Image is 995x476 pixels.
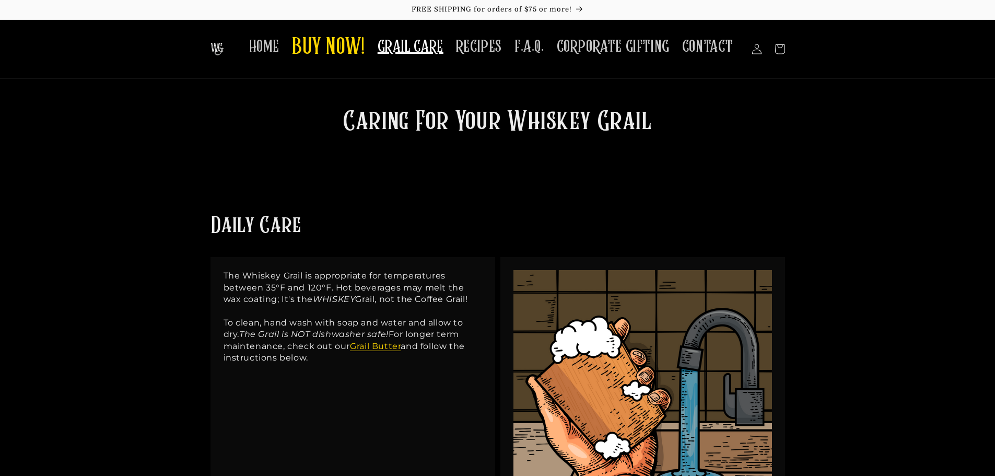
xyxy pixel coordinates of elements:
[551,30,676,63] a: CORPORATE GIFTING
[294,105,701,141] h2: Caring For Your Whiskey Grail
[249,37,279,57] span: HOME
[286,27,371,68] a: BUY NOW!
[508,30,551,63] a: F.A.Q.
[350,341,401,351] a: Grail Butter
[292,33,365,62] span: BUY NOW!
[10,5,985,14] p: FREE SHIPPING for orders of $75 or more!
[456,37,502,57] span: RECIPES
[378,37,443,57] span: GRAIL CARE
[676,30,740,63] a: CONTACT
[239,329,389,339] em: The Grail is NOT dishwasher safe!
[682,37,733,57] span: CONTACT
[557,37,670,57] span: CORPORATE GIFTING
[224,270,482,364] p: The Whiskey Grail is appropriate for temperatures between 35°F and 120°F. Hot beverages may melt ...
[371,30,450,63] a: GRAIL CARE
[210,212,301,241] h2: Daily Care
[243,30,286,63] a: HOME
[313,294,355,304] em: WHISKEY
[450,30,508,63] a: RECIPES
[514,37,544,57] span: F.A.Q.
[210,43,224,55] img: The Whiskey Grail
